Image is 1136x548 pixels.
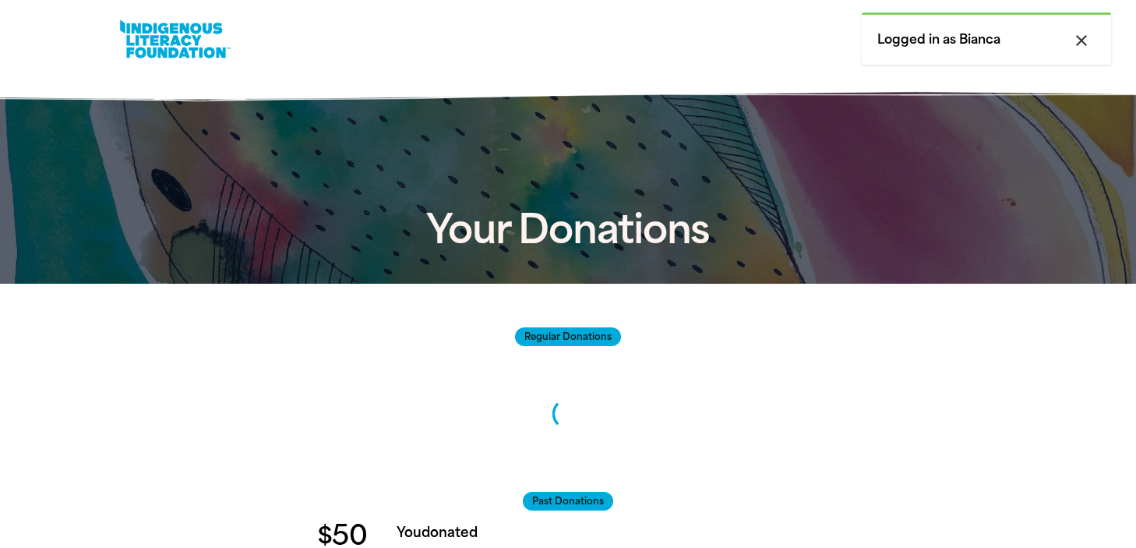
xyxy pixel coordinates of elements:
[523,492,613,511] span: Past Donations
[1072,31,1091,50] i: close
[1067,30,1095,51] button: close
[422,525,478,540] span: donated
[515,327,621,346] span: Regular Donations
[397,525,422,540] em: You
[426,206,711,253] span: Your Donations
[862,12,1111,65] div: Logged in as Bianca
